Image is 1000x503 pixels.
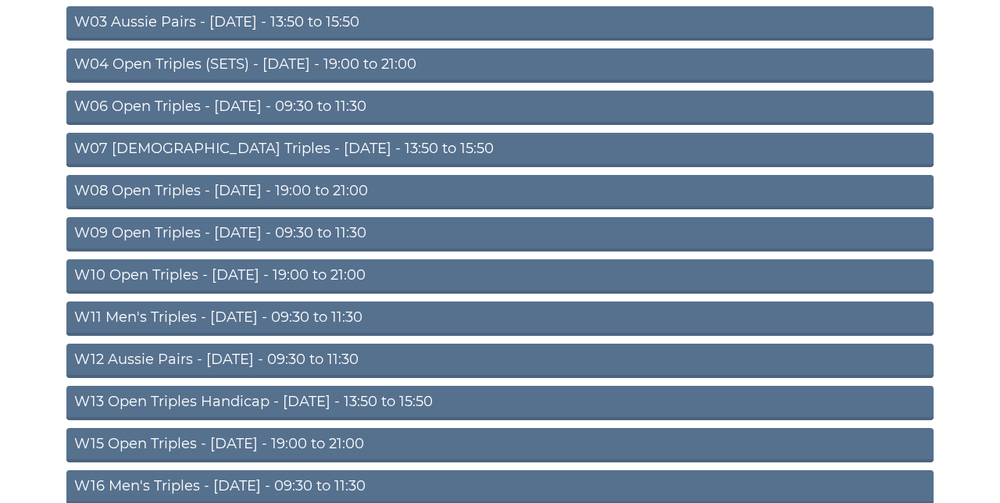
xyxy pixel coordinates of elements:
a: W06 Open Triples - [DATE] - 09:30 to 11:30 [66,91,934,125]
a: W03 Aussie Pairs - [DATE] - 13:50 to 15:50 [66,6,934,41]
a: W04 Open Triples (SETS) - [DATE] - 19:00 to 21:00 [66,48,934,83]
a: W10 Open Triples - [DATE] - 19:00 to 21:00 [66,259,934,294]
a: W13 Open Triples Handicap - [DATE] - 13:50 to 15:50 [66,386,934,420]
a: W15 Open Triples - [DATE] - 19:00 to 21:00 [66,428,934,462]
a: W11 Men's Triples - [DATE] - 09:30 to 11:30 [66,301,934,336]
a: W08 Open Triples - [DATE] - 19:00 to 21:00 [66,175,934,209]
a: W12 Aussie Pairs - [DATE] - 09:30 to 11:30 [66,344,934,378]
a: W09 Open Triples - [DATE] - 09:30 to 11:30 [66,217,934,251]
a: W07 [DEMOGRAPHIC_DATA] Triples - [DATE] - 13:50 to 15:50 [66,133,934,167]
